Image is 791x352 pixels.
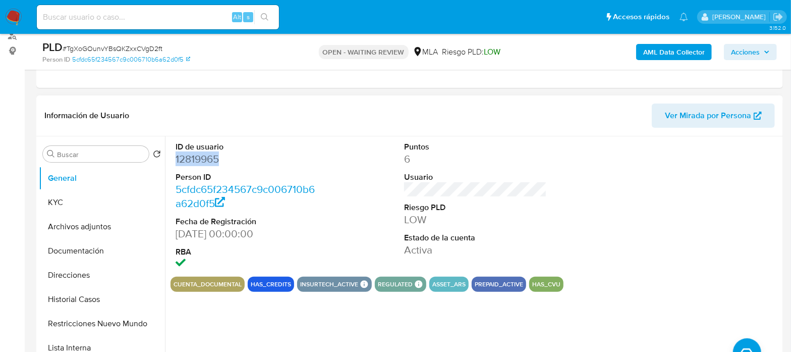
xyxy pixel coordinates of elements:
a: Notificaciones [680,13,688,21]
dd: Activa [404,243,546,257]
dd: 12819965 [176,152,318,166]
button: AML Data Collector [636,44,712,60]
span: Riesgo PLD: [442,46,501,58]
span: Alt [233,12,241,22]
b: AML Data Collector [643,44,705,60]
dd: [DATE] 00:00:00 [176,227,318,241]
button: Volver al orden por defecto [153,150,161,161]
dt: Riesgo PLD [404,202,546,213]
a: 5cfdc65f234567c9c006710b6a62d0f5 [176,182,315,211]
span: Accesos rápidos [613,12,669,22]
dd: 6 [404,152,546,166]
dt: Person ID [176,172,318,183]
a: 5cfdc65f234567c9c006710b6a62d0f5 [72,55,190,64]
span: s [247,12,250,22]
button: General [39,166,165,190]
span: Acciones [731,44,760,60]
dt: RBA [176,246,318,258]
input: Buscar [57,150,145,159]
dt: Fecha de Registración [176,216,318,227]
button: Acciones [724,44,777,60]
span: # TgXoGOunvYBsQKZxxCVgD2ft [63,43,162,54]
input: Buscar usuario o caso... [37,11,279,24]
button: Historial Casos [39,287,165,312]
button: has_credits [251,282,291,286]
button: insurtech_active [300,282,358,286]
dt: Puntos [404,141,546,153]
h1: Información de Usuario [44,111,129,121]
button: prepaid_active [475,282,523,286]
p: OPEN - WAITING REVIEW [319,45,409,59]
p: marielabelen.cragno@mercadolibre.com [712,12,769,22]
button: has_cvu [532,282,560,286]
dt: ID de usuario [176,141,318,153]
button: Direcciones [39,263,165,287]
button: asset_ars [432,282,466,286]
button: search-icon [254,10,275,24]
button: Ver Mirada por Persona [652,104,775,128]
button: cuenta_documental [174,282,242,286]
div: MLA [413,46,438,58]
span: LOW [484,46,501,58]
button: Archivos adjuntos [39,215,165,239]
b: PLD [42,39,63,55]
b: Person ID [42,55,70,64]
button: Restricciones Nuevo Mundo [39,312,165,336]
button: KYC [39,190,165,215]
button: regulated [378,282,413,286]
button: Buscar [47,150,55,158]
span: 3.152.0 [769,24,786,32]
span: Ver Mirada por Persona [665,104,751,128]
a: Salir [773,12,783,22]
dt: Estado de la cuenta [404,232,546,243]
button: Documentación [39,239,165,263]
dt: Usuario [404,172,546,183]
dd: LOW [404,213,546,227]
